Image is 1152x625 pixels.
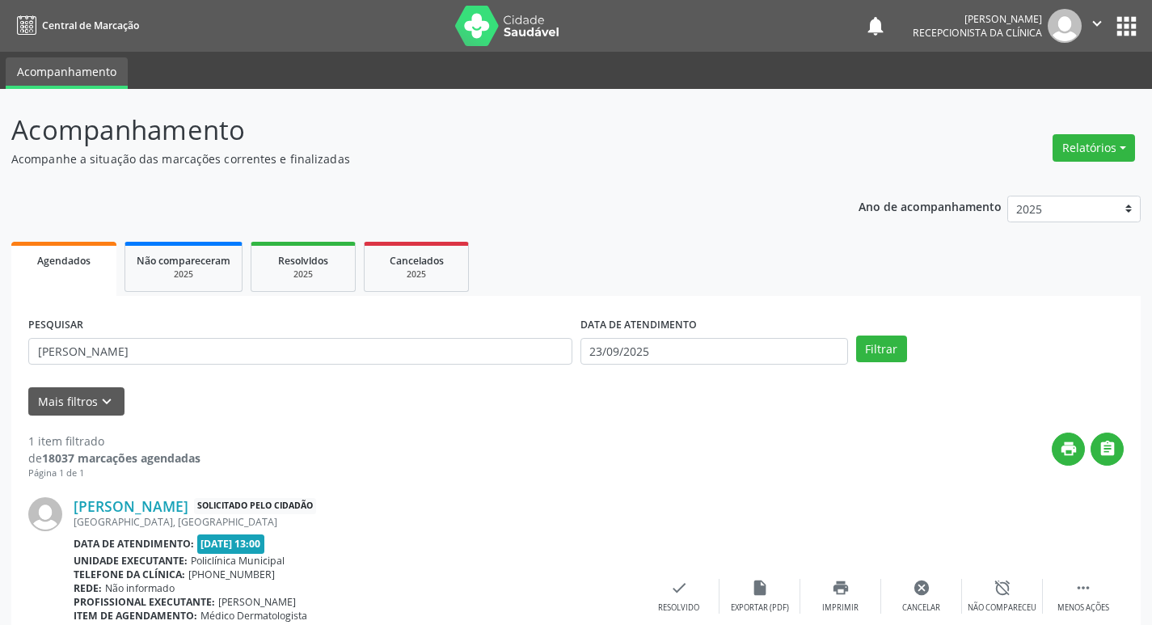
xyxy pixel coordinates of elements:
[1091,433,1124,466] button: 
[1057,602,1109,614] div: Menos ações
[6,57,128,89] a: Acompanhamento
[968,602,1036,614] div: Não compareceu
[1112,12,1141,40] button: apps
[376,268,457,281] div: 2025
[731,602,789,614] div: Exportar (PDF)
[74,497,188,515] a: [PERSON_NAME]
[11,12,139,39] a: Central de Marcação
[74,609,197,623] b: Item de agendamento:
[194,498,316,515] span: Solicitado pelo cidadão
[197,534,265,553] span: [DATE] 13:00
[98,393,116,411] i: keyboard_arrow_down
[278,254,328,268] span: Resolvidos
[74,568,185,581] b: Telefone da clínica:
[11,110,802,150] p: Acompanhamento
[1053,134,1135,162] button: Relatórios
[218,595,296,609] span: [PERSON_NAME]
[28,497,62,531] img: img
[42,450,200,466] strong: 18037 marcações agendadas
[902,602,940,614] div: Cancelar
[994,579,1011,597] i: alarm_off
[28,338,572,365] input: Nome, CNS
[832,579,850,597] i: print
[864,15,887,37] button: notifications
[74,595,215,609] b: Profissional executante:
[751,579,769,597] i: insert_drive_file
[105,581,175,595] span: Não informado
[1088,15,1106,32] i: 
[28,433,200,450] div: 1 item filtrado
[200,609,307,623] span: Médico Dermatologista
[74,537,194,551] b: Data de atendimento:
[390,254,444,268] span: Cancelados
[913,26,1042,40] span: Recepcionista da clínica
[580,313,697,338] label: DATA DE ATENDIMENTO
[822,602,859,614] div: Imprimir
[913,579,930,597] i: cancel
[37,254,91,268] span: Agendados
[74,581,102,595] b: Rede:
[137,268,230,281] div: 2025
[1052,433,1085,466] button: print
[263,268,344,281] div: 2025
[856,336,907,363] button: Filtrar
[74,515,639,529] div: [GEOGRAPHIC_DATA], [GEOGRAPHIC_DATA]
[42,19,139,32] span: Central de Marcação
[28,313,83,338] label: PESQUISAR
[1082,9,1112,43] button: 
[1074,579,1092,597] i: 
[1060,440,1078,458] i: print
[1048,9,1082,43] img: img
[28,450,200,467] div: de
[1099,440,1116,458] i: 
[74,554,188,568] b: Unidade executante:
[580,338,848,365] input: Selecione um intervalo
[28,387,124,416] button: Mais filtroskeyboard_arrow_down
[670,579,688,597] i: check
[11,150,802,167] p: Acompanhe a situação das marcações correntes e finalizadas
[658,602,699,614] div: Resolvido
[913,12,1042,26] div: [PERSON_NAME]
[188,568,275,581] span: [PHONE_NUMBER]
[191,554,285,568] span: Policlínica Municipal
[137,254,230,268] span: Não compareceram
[859,196,1002,216] p: Ano de acompanhamento
[28,467,200,480] div: Página 1 de 1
